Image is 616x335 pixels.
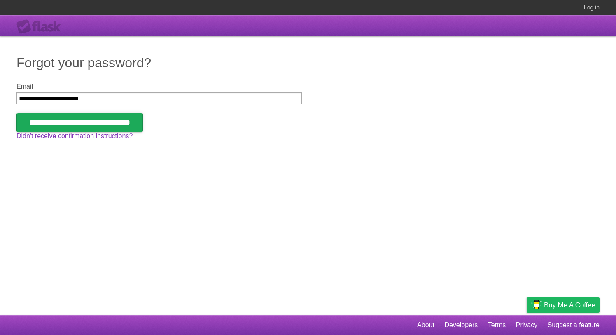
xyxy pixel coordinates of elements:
a: Privacy [516,317,537,333]
img: Buy me a coffee [531,298,542,312]
label: Email [16,83,302,90]
a: Buy me a coffee [527,297,600,313]
a: Suggest a feature [548,317,600,333]
span: Buy me a coffee [544,298,595,312]
div: Flask [16,19,66,34]
a: About [417,317,434,333]
a: Terms [488,317,506,333]
a: Developers [444,317,478,333]
h1: Forgot your password? [16,53,600,73]
a: Didn't receive confirmation instructions? [16,132,133,139]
